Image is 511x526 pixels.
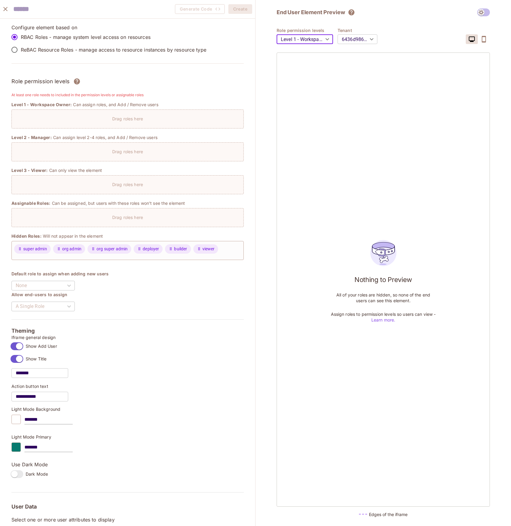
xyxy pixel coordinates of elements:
span: Dark Mode [26,471,48,477]
h6: At least one role needs to included in the permission levels or assignable roles [11,92,244,98]
h1: Nothing to Preview [354,275,412,284]
span: Level 1 - Workspace Owner: [11,102,72,108]
p: Iframe general design [11,335,244,340]
p: Can assign level 2-4 roles, and Add / Remove users [53,135,157,140]
div: None [11,277,75,294]
p: Can assign roles, and Add / Remove users [73,102,158,107]
p: Select one or more user attributes to display [11,516,244,523]
p: All of your roles are hidden, so none of the end users can see this element. [331,292,436,303]
button: Generate Code [175,4,225,14]
span: org admin [62,246,81,252]
p: Drag roles here [112,116,143,122]
div: 6436d98692648d3422efe33a [338,31,377,48]
p: Drag roles here [112,149,143,154]
p: Drag roles here [112,214,143,220]
img: users_preview_empty_state [367,237,400,269]
p: Light Mode Background [11,407,244,412]
a: Learn more. [371,317,395,322]
div: A Single Role [11,298,75,315]
svg: The element will only show tenant specific content. No user information will be visible across te... [348,9,355,16]
h5: User Data [11,504,244,510]
span: builder [174,246,187,252]
h3: Role permission levels [11,77,70,86]
p: Light Mode Primary [11,435,244,439]
h4: Default role to assign when adding new users [11,271,244,277]
svg: Assign roles to different permission levels and grant users the correct rights over each element.... [73,78,81,85]
span: Create the element to generate code [175,4,225,14]
span: org super admin [97,246,128,252]
h4: Role permission levels [277,27,338,33]
span: Show Title [26,356,46,362]
p: Drag roles here [112,182,143,187]
div: Level 1 - Workspace Owner [277,31,333,48]
span: super admin [23,246,47,252]
button: Create [228,4,252,14]
span: viewer [202,246,215,252]
span: Assignable Roles: [11,200,51,206]
span: deployer [143,246,159,252]
h2: End User Element Preview [277,9,345,16]
span: Level 2 - Manager: [11,135,52,141]
h5: Edges of the iframe [369,512,408,517]
h5: Theming [11,328,244,334]
p: ReBAC Resource Roles - manage access to resource instances by resource type [21,46,206,53]
p: Action button text [11,384,244,389]
p: Use Dark Mode [11,461,244,468]
h4: Tenant [338,27,382,33]
p: Configure element based on [11,24,244,31]
span: Hidden Roles: [11,233,42,239]
p: RBAC Roles - manage system level access on resources [21,34,151,40]
p: Can only view the element [49,167,102,173]
p: Assign roles to permission levels so users can view - [331,311,436,323]
p: Can be assigned, but users with these roles won’t see the element [52,200,185,206]
span: Level 3 - Viewer: [11,167,48,173]
h4: Allow end-users to assign [11,292,244,297]
p: Will not appear in the element [43,233,103,239]
span: Show Add User [26,343,57,349]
